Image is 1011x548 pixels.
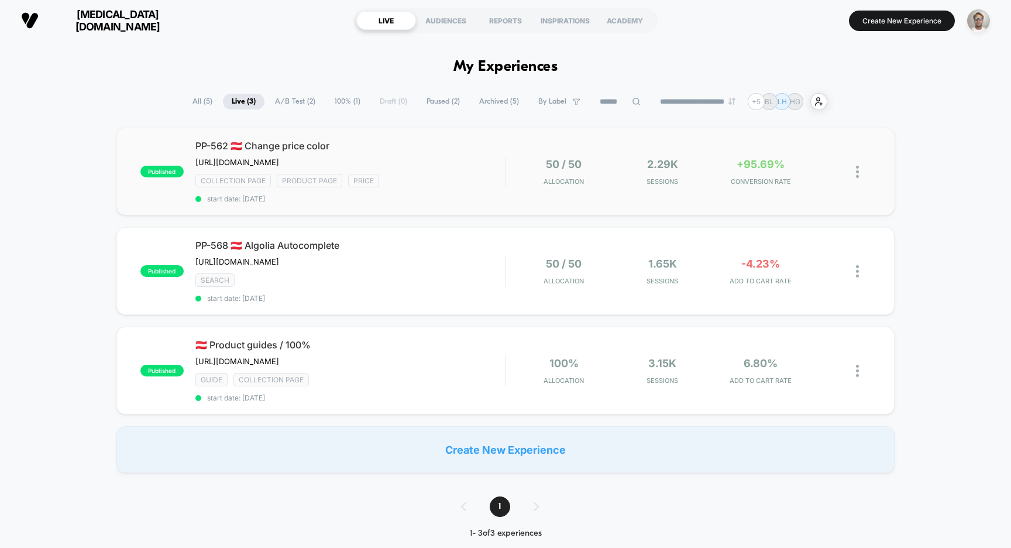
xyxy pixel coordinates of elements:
img: ppic [967,9,990,32]
span: start date: [DATE] [195,393,505,402]
span: 🇦🇹 Product guides / 100% [195,339,505,351]
span: +95.69% [737,158,785,170]
div: INSPIRATIONS [535,11,595,30]
span: Sessions [616,277,709,285]
img: close [856,166,859,178]
div: 1 - 3 of 3 experiences [449,529,562,539]
span: A/B Test ( 2 ) [266,94,324,109]
span: 2.29k [647,158,678,170]
p: HG [790,97,800,106]
span: COLLECTION PAGE [233,373,309,386]
button: Create New Experience [849,11,955,31]
span: 1 [490,496,510,517]
span: 50 / 50 [546,258,582,270]
span: SEARCH [195,273,235,287]
span: Sessions [616,177,709,186]
div: AUDIENCES [416,11,476,30]
span: Live ( 3 ) [223,94,264,109]
div: ACADEMY [595,11,655,30]
span: PP-568 🇦🇹 Algolia Autocomplete [195,239,505,251]
span: All ( 5 ) [184,94,221,109]
img: close [856,265,859,278]
span: COLLECTION PAGE [195,174,271,187]
span: -4.23% [741,258,780,270]
div: REPORTS [476,11,535,30]
span: start date: [DATE] [195,294,505,303]
img: Visually logo [21,12,39,29]
span: [URL][DOMAIN_NAME] [195,357,279,366]
span: 3.15k [648,357,676,369]
span: Sessions [616,376,709,385]
div: Create New Experience [116,426,895,473]
span: [MEDICAL_DATA][DOMAIN_NAME] [47,8,188,33]
span: published [140,265,184,277]
span: 6.80% [744,357,778,369]
button: ppic [964,9,993,33]
span: Allocation [544,277,584,285]
div: LIVE [356,11,416,30]
span: Allocation [544,177,584,186]
span: Archived ( 5 ) [470,94,528,109]
button: [MEDICAL_DATA][DOMAIN_NAME] [18,8,191,33]
span: CONVERSION RATE [714,177,807,186]
p: LH [778,97,787,106]
div: + 5 [748,93,765,110]
span: published [140,365,184,376]
span: By Label [538,97,566,106]
span: 100% [549,357,579,369]
span: 50 / 50 [546,158,582,170]
h1: My Experiences [453,59,558,76]
p: BL [765,97,773,106]
span: Allocation [544,376,584,385]
span: PP-562 🇦🇹 Change price color [195,140,505,152]
span: [URL][DOMAIN_NAME] [195,157,279,167]
span: [URL][DOMAIN_NAME] [195,257,279,266]
span: PRICE [348,174,379,187]
span: 100% ( 1 ) [326,94,369,109]
span: published [140,166,184,177]
span: Paused ( 2 ) [418,94,469,109]
img: close [856,365,859,377]
span: start date: [DATE] [195,194,505,203]
span: product page [277,174,342,187]
span: ADD TO CART RATE [714,277,807,285]
img: end [728,98,735,105]
span: ADD TO CART RATE [714,376,807,385]
span: GUIDE [195,373,228,386]
span: 1.65k [648,258,677,270]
